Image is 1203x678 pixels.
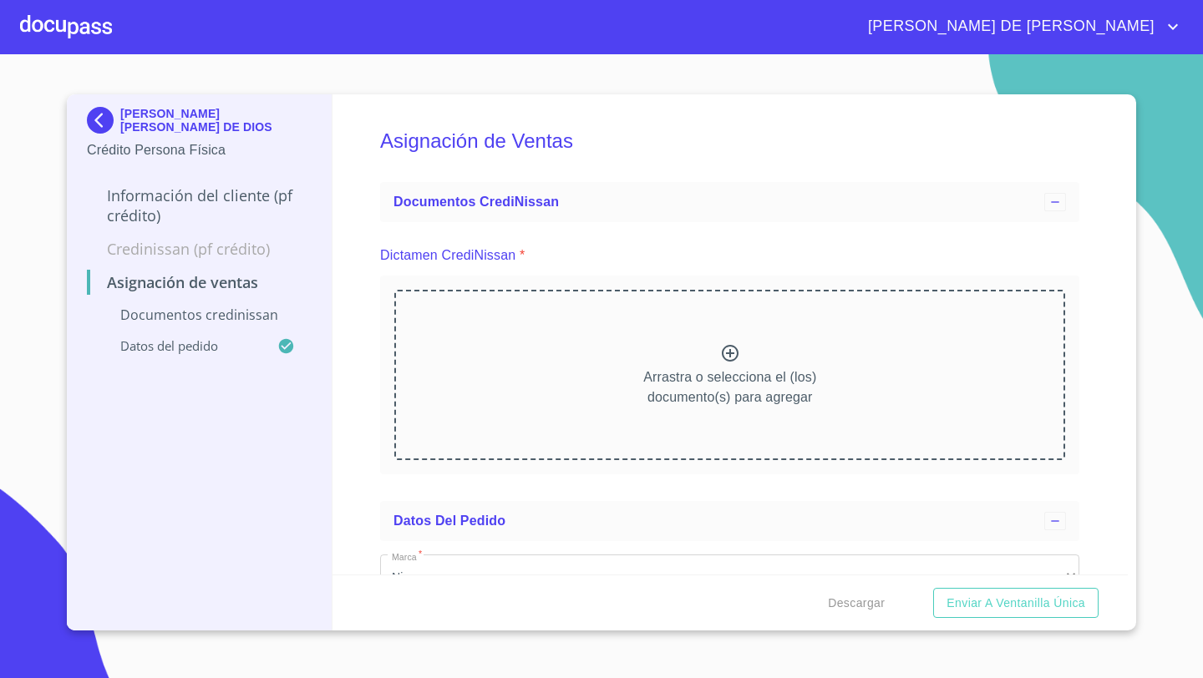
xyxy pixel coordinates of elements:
button: account of current user [855,13,1183,40]
span: Enviar a Ventanilla única [947,593,1085,614]
p: [PERSON_NAME] [PERSON_NAME] DE DIOS [120,107,312,134]
button: Descargar [821,588,891,619]
img: Docupass spot blue [87,107,120,134]
p: Crédito Persona Física [87,140,312,160]
button: Enviar a Ventanilla única [933,588,1099,619]
div: Documentos CrediNissan [380,182,1079,222]
p: Arrastra o selecciona el (los) documento(s) para agregar [643,367,816,407]
div: [PERSON_NAME] [PERSON_NAME] DE DIOS [87,107,312,140]
span: Documentos CrediNissan [393,195,559,209]
div: Nissan [380,554,1079,600]
p: Datos del pedido [87,337,277,354]
span: [PERSON_NAME] DE [PERSON_NAME] [855,13,1163,40]
p: Dictamen CrediNissan [380,245,515,266]
span: Datos del pedido [393,514,505,528]
p: Documentos CrediNissan [87,306,312,324]
p: Credinissan (PF crédito) [87,239,312,259]
p: Información del cliente (PF crédito) [87,185,312,225]
p: Asignación de Ventas [87,272,312,292]
span: Descargar [828,593,885,614]
div: Datos del pedido [380,501,1079,541]
h5: Asignación de Ventas [380,107,1079,175]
